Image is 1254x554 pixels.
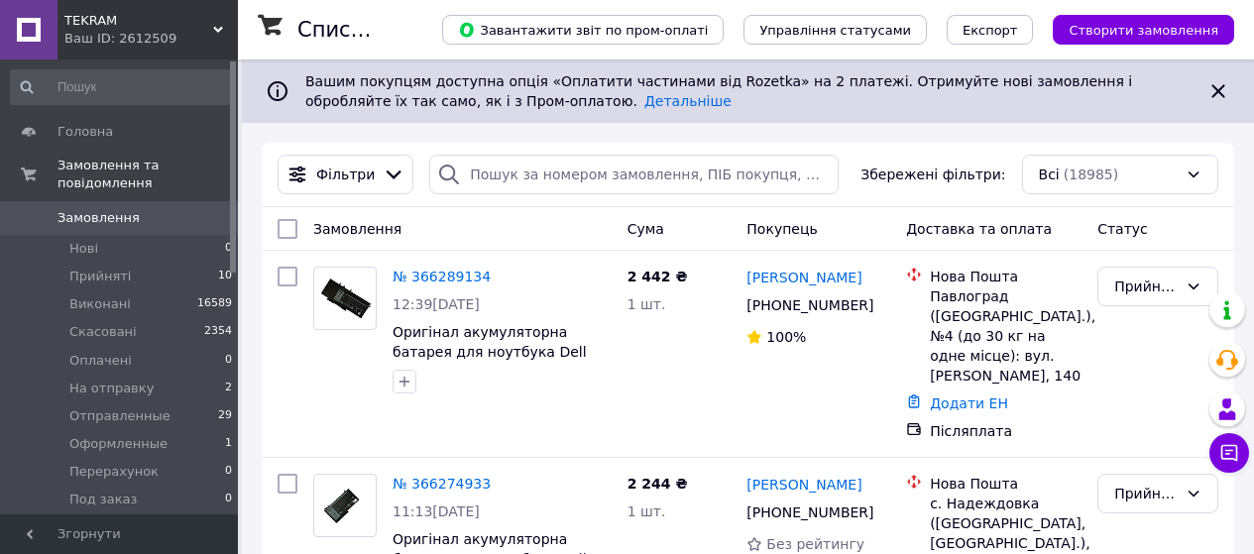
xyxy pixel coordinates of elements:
a: [PERSON_NAME] [746,268,861,287]
button: Створити замовлення [1053,15,1234,45]
a: [PERSON_NAME] [746,475,861,495]
span: 16589 [197,295,232,313]
span: Статус [1097,221,1148,237]
div: Ваш ID: 2612509 [64,30,238,48]
div: Прийнято [1114,483,1178,504]
span: TEKRAM [64,12,213,30]
span: 2 244 ₴ [627,476,688,492]
input: Пошук за номером замовлення, ПІБ покупця, номером телефону, Email, номером накладної [429,155,839,194]
span: 1 шт. [627,503,666,519]
span: 11:13[DATE] [393,503,480,519]
span: 29 [218,407,232,425]
a: Фото товару [313,267,377,330]
span: 1 [225,435,232,453]
span: Перерахунок [69,463,159,481]
span: Замовлення [313,221,401,237]
span: 0 [225,240,232,258]
span: Створити замовлення [1069,23,1218,38]
span: Замовлення [57,209,140,227]
span: Отправленные [69,407,171,425]
span: Головна [57,123,113,141]
span: Оформленные [69,435,168,453]
span: 2 [225,380,232,397]
span: Вашим покупцям доступна опція «Оплатити частинами від Rozetka» на 2 платежі. Отримуйте нові замов... [305,73,1132,109]
span: Без рейтингу [766,536,864,552]
span: Завантажити звіт по пром-оплаті [458,21,708,39]
span: 2 442 ₴ [627,269,688,284]
span: 10 [218,268,232,285]
span: Доставка та оплата [906,221,1052,237]
span: Виконані [69,295,131,313]
a: Додати ЕН [930,395,1008,411]
span: Оплачені [69,352,132,370]
input: Пошук [10,69,234,105]
a: № 366274933 [393,476,491,492]
span: 2354 [204,323,232,341]
span: Нові [69,240,98,258]
span: Прийняті [69,268,131,285]
span: Под заказ [69,491,137,508]
span: На отправку [69,380,154,397]
h1: Список замовлень [297,18,499,42]
img: Фото товару [314,276,376,322]
a: Детальніше [644,93,732,109]
span: Замовлення та повідомлення [57,157,238,192]
img: Фото товару [314,488,376,524]
a: Створити замовлення [1033,21,1234,37]
span: Скасовані [69,323,137,341]
span: Покупець [746,221,817,237]
div: Нова Пошта [930,474,1082,494]
span: Управління статусами [759,23,911,38]
button: Управління статусами [743,15,927,45]
span: Експорт [963,23,1018,38]
span: 100% [766,329,806,345]
div: Післяплата [930,421,1082,441]
button: Завантажити звіт по пром-оплаті [442,15,724,45]
span: 12:39[DATE] [393,296,480,312]
div: Нова Пошта [930,267,1082,286]
span: [PHONE_NUMBER] [746,297,873,313]
span: 1 шт. [627,296,666,312]
span: Cума [627,221,664,237]
div: Павлоград ([GEOGRAPHIC_DATA].), №4 (до 30 кг на одне місце): вул. [PERSON_NAME], 140 [930,286,1082,386]
button: Експорт [947,15,1034,45]
span: 0 [225,491,232,508]
a: № 366289134 [393,269,491,284]
span: [PHONE_NUMBER] [746,504,873,520]
span: Фільтри [316,165,375,184]
span: 0 [225,463,232,481]
a: Оригінал акумуляторна батарея для ноутбука Dell Latitude 15 5590 E5590 5591 E5591 - GJKNX - 7.6V ... [393,324,600,419]
span: (18985) [1064,166,1118,182]
span: Всі [1039,165,1060,184]
a: Фото товару [313,474,377,537]
span: Збережені фільтри: [860,165,1005,184]
span: 0 [225,352,232,370]
button: Чат з покупцем [1209,433,1249,473]
div: Прийнято [1114,276,1178,297]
